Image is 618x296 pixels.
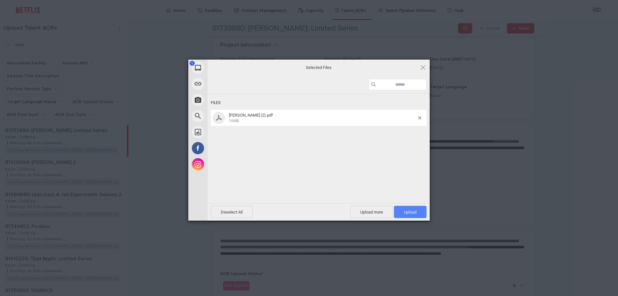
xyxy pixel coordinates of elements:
div: Web Search [188,108,266,124]
span: 16MB [229,119,239,123]
div: Facebook [188,140,266,156]
span: Click here or hit ESC to close picker [419,64,426,71]
div: Files [211,97,426,109]
div: Link (URL) [188,76,266,92]
span: 1 [190,61,195,66]
span: Upload more [350,206,393,218]
div: Instagram [188,156,266,172]
div: Unsplash [188,124,266,140]
span: Selected Files [254,64,383,70]
div: Take Photo [188,92,266,108]
div: My Device [188,60,266,76]
span: [PERSON_NAME] (2).pdf [229,113,273,118]
span: Upload [394,206,426,218]
span: ANGELA_ACCORDO_DI_RISERVATEZZA_CESSIONE_DI_DIRITTI (2).pdf [227,113,418,123]
span: Upload [404,210,417,215]
span: Deselect All [211,206,253,218]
